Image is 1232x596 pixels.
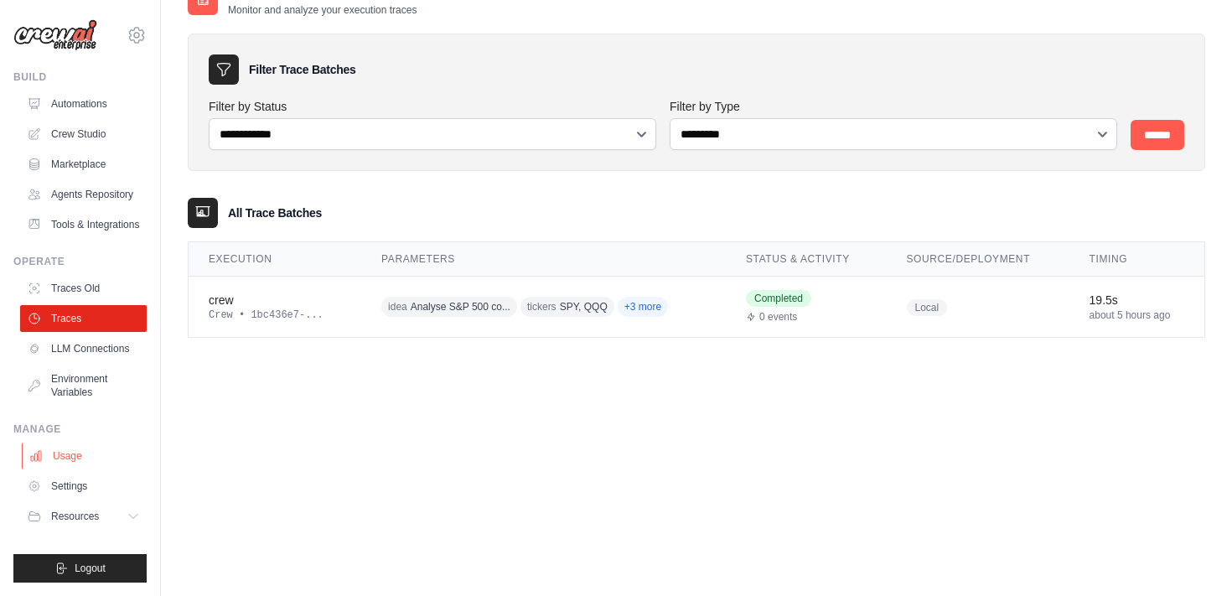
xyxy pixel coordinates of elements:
span: +3 more [618,297,668,317]
a: Tools & Integrations [20,211,147,238]
a: Marketplace [20,151,147,178]
span: Completed [746,290,811,307]
th: Execution [189,242,361,277]
p: Monitor and analyze your execution traces [228,3,417,17]
label: Filter by Status [209,98,656,115]
th: Parameters [361,242,726,277]
div: 19.5s [1090,292,1184,308]
a: Crew Studio [20,121,147,148]
span: SPY, QQQ [560,300,608,314]
span: idea [388,300,407,314]
span: tickers [527,300,556,314]
button: Resources [20,503,147,530]
div: Manage [13,422,147,436]
button: Logout [13,554,147,583]
div: idea: Analyse S&P 500 constituents where earnings surprise exceeded ±5% and evaluate momentum con... [381,294,703,320]
div: about 5 hours ago [1090,308,1184,322]
div: Build [13,70,147,84]
label: Filter by Type [670,98,1117,115]
span: Logout [75,562,106,575]
th: Timing [1069,242,1204,277]
a: LLM Connections [20,335,147,362]
span: Analyse S&P 500 co... [411,300,510,314]
a: Environment Variables [20,365,147,406]
a: Agents Repository [20,181,147,208]
a: Automations [20,91,147,117]
div: Operate [13,255,147,268]
th: Status & Activity [726,242,887,277]
div: Crew • 1bc436e7-... [209,308,341,322]
h3: All Trace Batches [228,205,322,221]
a: Usage [22,443,148,469]
a: Traces [20,305,147,332]
img: Logo [13,19,97,51]
tr: View details for crew execution [189,277,1204,338]
span: Resources [51,510,99,523]
span: 0 events [759,310,797,324]
h3: Filter Trace Batches [249,61,355,78]
a: Settings [20,473,147,500]
a: Traces Old [20,275,147,302]
div: crew [209,292,341,308]
th: Source/Deployment [887,242,1069,277]
span: Local [907,299,948,316]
